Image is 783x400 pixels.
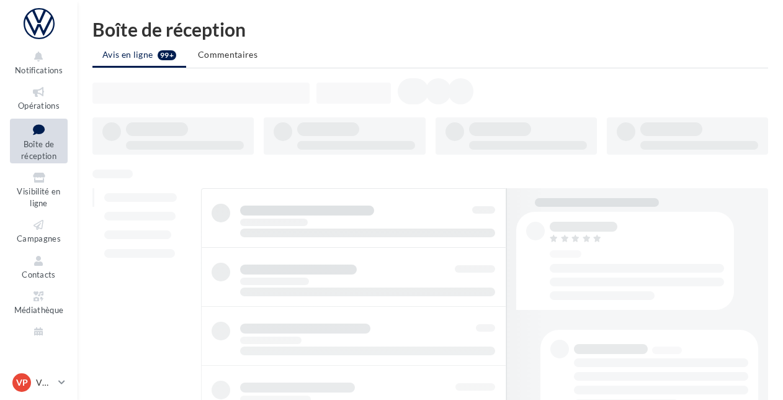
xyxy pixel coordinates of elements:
span: Médiathèque [14,305,64,315]
a: Campagnes [10,216,68,246]
span: Commentaires [198,49,257,60]
span: Visibilité en ligne [17,186,60,208]
div: Boîte de réception [92,20,768,39]
span: Opérations [18,101,60,111]
span: Boîte de réception [21,139,56,161]
p: VW [GEOGRAPHIC_DATA] 13 [36,376,53,389]
a: VP VW [GEOGRAPHIC_DATA] 13 [10,371,68,394]
a: Visibilité en ligne [10,168,68,211]
span: Notifications [15,65,63,75]
a: Opérations [10,83,68,113]
span: Contacts [22,270,56,280]
a: Boîte de réception [10,119,68,164]
a: Calendrier [10,323,68,353]
span: Campagnes [17,234,61,243]
span: VP [16,376,28,389]
a: Contacts [10,252,68,282]
a: Médiathèque [10,287,68,317]
button: Notifications [10,47,68,78]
